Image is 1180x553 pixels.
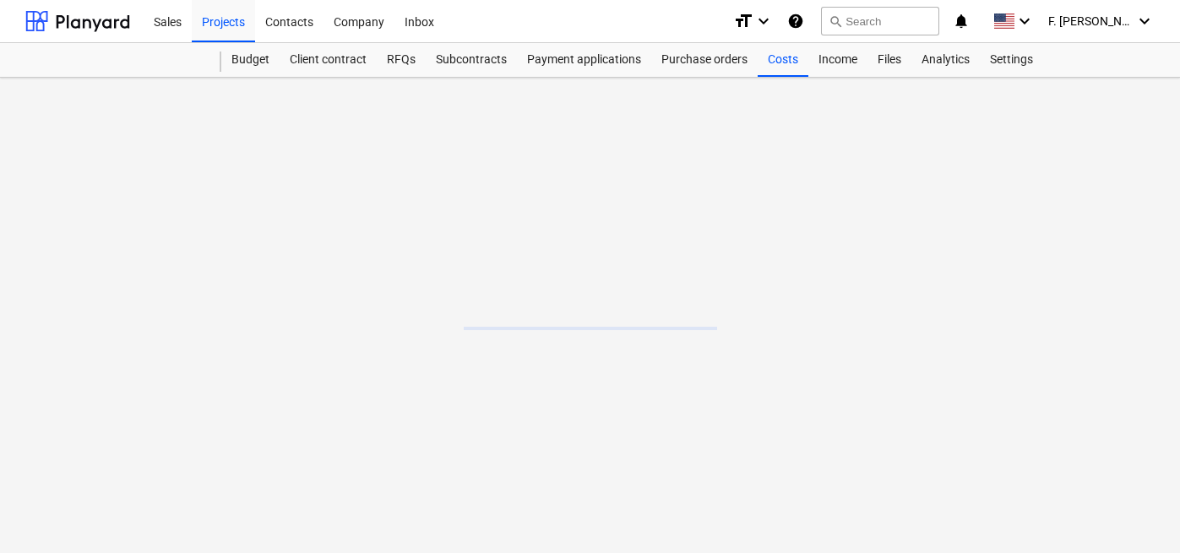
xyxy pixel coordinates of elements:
[517,43,651,77] a: Payment applications
[867,43,911,77] a: Files
[651,43,758,77] a: Purchase orders
[221,43,280,77] a: Budget
[980,43,1043,77] a: Settings
[911,43,980,77] a: Analytics
[808,43,867,77] a: Income
[426,43,517,77] a: Subcontracts
[758,43,808,77] a: Costs
[280,43,377,77] a: Client contract
[377,43,426,77] a: RFQs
